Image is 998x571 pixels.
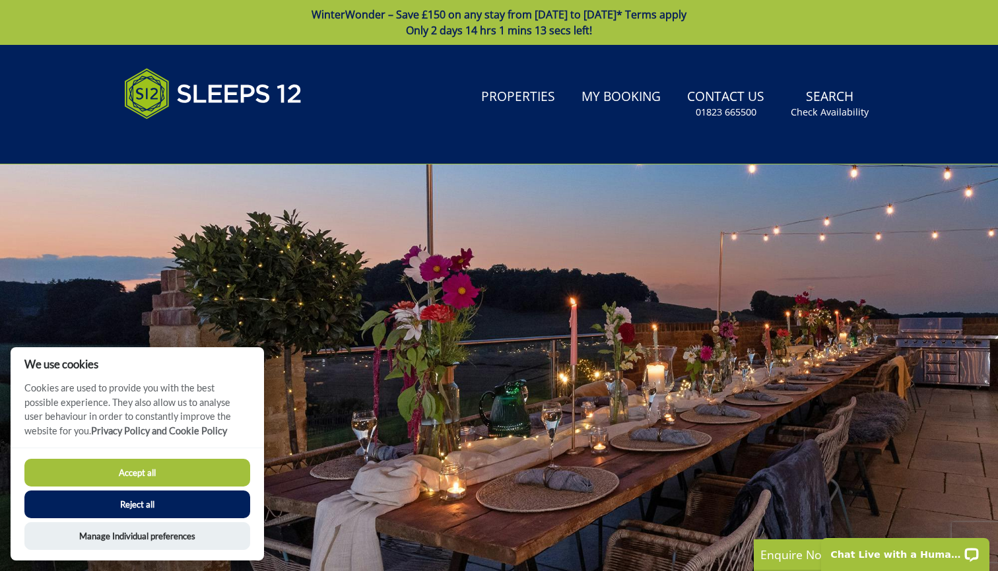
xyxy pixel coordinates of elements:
[791,106,869,119] small: Check Availability
[682,83,770,125] a: Contact Us01823 665500
[24,490,250,518] button: Reject all
[24,459,250,487] button: Accept all
[696,106,756,119] small: 01823 665500
[476,83,560,112] a: Properties
[24,522,250,550] button: Manage Individual preferences
[11,358,264,370] h2: We use cookies
[91,425,227,436] a: Privacy Policy and Cookie Policy
[785,83,874,125] a: SearchCheck Availability
[11,381,264,448] p: Cookies are used to provide you with the best possible experience. They also allow us to analyse ...
[760,546,958,563] p: Enquire Now
[406,23,592,38] span: Only 2 days 14 hrs 1 mins 13 secs left!
[813,529,998,571] iframe: LiveChat chat widget
[576,83,666,112] a: My Booking
[124,61,302,127] img: Sleeps 12
[117,135,256,146] iframe: Customer reviews powered by Trustpilot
